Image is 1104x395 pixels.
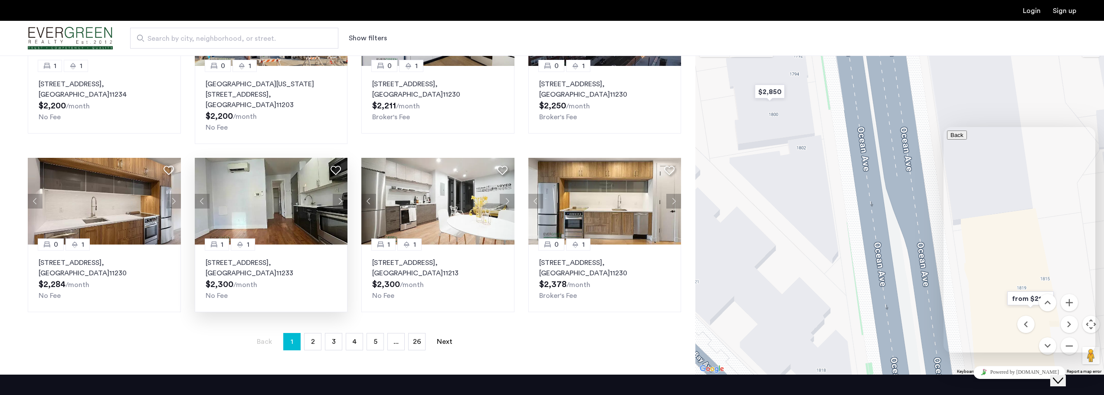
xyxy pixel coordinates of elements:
[500,194,514,209] button: Next apartment
[332,338,336,345] span: 3
[247,239,249,250] span: 1
[413,239,416,250] span: 1
[54,239,58,250] span: 0
[28,158,181,245] img: 1998_638332408319434737.jpeg
[166,194,181,209] button: Next apartment
[436,333,453,350] a: Next
[39,101,66,110] span: $2,200
[943,127,1095,353] iframe: chat widget
[539,258,671,278] p: [STREET_ADDRESS] 11230
[54,61,56,71] span: 1
[567,281,590,288] sub: /month
[206,258,337,278] p: [STREET_ADDRESS] 11233
[352,338,357,345] span: 4
[311,338,315,345] span: 2
[28,333,681,350] nav: Pagination
[528,158,681,245] img: 1999_638527748480877184.jpeg
[943,362,1095,382] iframe: chat widget
[28,194,43,209] button: Previous apartment
[361,158,514,245] img: 4a507c6c-f1c0-4c3e-9119-49aca691165c_638791331974120123.png
[361,66,514,134] a: 01[STREET_ADDRESS], [GEOGRAPHIC_DATA]11230Broker's Fee
[28,22,113,55] a: Cazamio Logo
[130,28,338,49] input: Apartment Search
[372,79,504,100] p: [STREET_ADDRESS] 11230
[528,245,681,312] a: 01[STREET_ADDRESS], [GEOGRAPHIC_DATA]11230Broker's Fee
[1067,369,1101,375] a: Report a map error
[582,239,585,250] span: 1
[393,338,399,345] span: ...
[206,124,228,131] span: No Fee
[413,338,421,345] span: 26
[415,61,418,71] span: 1
[1050,360,1078,386] iframe: chat widget
[206,112,233,121] span: $2,200
[539,292,577,299] span: Broker's Fee
[539,114,577,121] span: Broker's Fee
[372,101,396,110] span: $2,211
[206,79,337,110] p: [GEOGRAPHIC_DATA][US_STATE][STREET_ADDRESS] 11203
[39,114,61,121] span: No Fee
[39,292,61,299] span: No Fee
[528,194,543,209] button: Previous apartment
[1023,7,1041,14] a: Login
[66,281,89,288] sub: /month
[372,114,410,121] span: Broker's Fee
[539,280,567,289] span: $2,378
[206,280,233,289] span: $2,300
[372,280,400,289] span: $2,300
[39,258,170,278] p: [STREET_ADDRESS] 11230
[372,292,394,299] span: No Fee
[554,239,559,250] span: 0
[387,239,390,250] span: 1
[66,103,90,110] sub: /month
[206,292,228,299] span: No Fee
[539,101,566,110] span: $2,250
[751,82,788,101] div: $2,850
[400,281,424,288] sub: /month
[80,61,82,71] span: 1
[582,61,585,71] span: 1
[221,61,225,71] span: 0
[195,158,348,245] img: 66a1adb6-6608-43dd-a245-dc7333f8b390_638901971345364416.jpeg
[39,79,170,100] p: [STREET_ADDRESS] 11234
[349,33,387,43] button: Show or hide filters
[147,33,314,44] span: Search by city, neighborhood, or street.
[28,66,181,134] a: 11[STREET_ADDRESS], [GEOGRAPHIC_DATA]11234No Fee
[195,194,210,209] button: Previous apartment
[698,363,726,375] img: Google
[361,194,376,209] button: Previous apartment
[373,338,377,345] span: 5
[195,66,348,144] a: 01[GEOGRAPHIC_DATA][US_STATE][STREET_ADDRESS], [GEOGRAPHIC_DATA]11203No Fee
[221,239,223,250] span: 1
[387,61,392,71] span: 0
[698,363,726,375] a: Open this area in Google Maps (opens a new window)
[257,338,272,345] span: Back
[39,280,66,289] span: $2,284
[361,245,514,312] a: 11[STREET_ADDRESS], [GEOGRAPHIC_DATA]11213No Fee
[28,245,181,312] a: 01[STREET_ADDRESS], [GEOGRAPHIC_DATA]11230No Fee
[82,239,84,250] span: 1
[28,22,113,55] img: logo
[528,66,681,134] a: 01[STREET_ADDRESS], [GEOGRAPHIC_DATA]11230Broker's Fee
[291,335,293,349] span: 1
[1082,347,1100,364] button: Drag Pegman onto the map to open Street View
[566,103,590,110] sub: /month
[195,245,348,312] a: 11[STREET_ADDRESS], [GEOGRAPHIC_DATA]11233No Fee
[233,281,257,288] sub: /month
[372,258,504,278] p: [STREET_ADDRESS] 11213
[233,113,257,120] sub: /month
[396,103,420,110] sub: /month
[554,61,559,71] span: 0
[539,79,671,100] p: [STREET_ADDRESS] 11230
[1053,7,1076,14] a: Registration
[249,61,251,71] span: 1
[666,194,681,209] button: Next apartment
[333,194,347,209] button: Next apartment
